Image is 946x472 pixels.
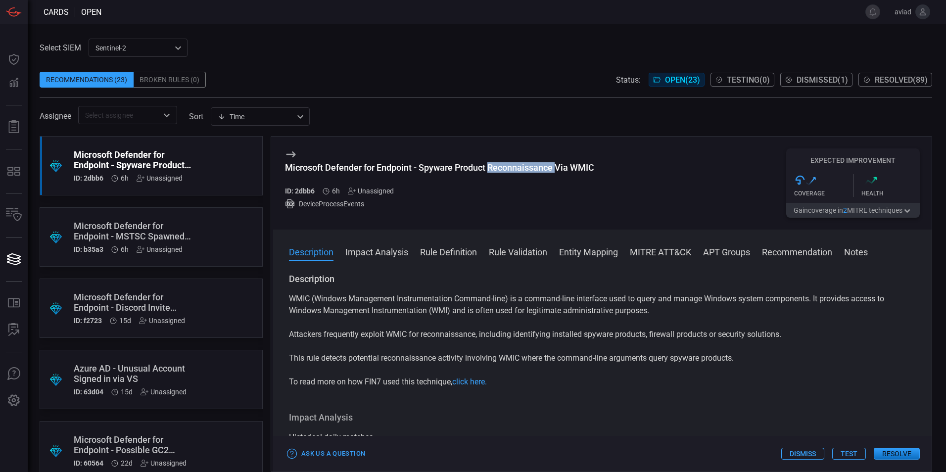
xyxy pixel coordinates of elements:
div: Unassigned [139,317,185,325]
button: Impact Analysis [345,245,408,257]
span: Assignee [40,111,71,121]
button: MITRE - Detection Posture [2,159,26,183]
div: Microsoft Defender for Endpoint - Discord Invite Opened [74,292,191,313]
button: Ask Us A Question [2,362,26,386]
button: Dismissed(1) [780,73,852,87]
div: Microsoft Defender for Endpoint - Spyware Product Reconnaissance Via WMIC [74,149,191,170]
h3: Impact Analysis [289,412,916,424]
label: sort [189,112,203,121]
div: Unassigned [348,187,394,195]
p: sentinel-2 [95,43,172,53]
div: Microsoft Defender for Endpoint - Spyware Product Reconnaissance Via WMIC [285,162,594,173]
a: click here. [452,377,487,386]
div: Broken Rules (0) [134,72,206,88]
button: Cards [2,247,26,271]
p: To read more on how FIN7 used this technique, [289,376,916,388]
div: Azure AD - Unusual Account Signed in via VS [74,363,191,384]
button: Rule Catalog [2,291,26,315]
span: Aug 11, 2025 3:44 PM [121,388,133,396]
h3: Description [289,273,916,285]
button: Reports [2,115,26,139]
h5: ID: b35a3 [74,245,103,253]
div: Health [861,190,920,197]
span: Aug 11, 2025 3:44 PM [119,317,131,325]
span: Cards [44,7,69,17]
button: Inventory [2,203,26,227]
h5: ID: 63d04 [74,388,103,396]
span: Status: [616,75,641,85]
button: Gaincoverage in2MITRE techniques [786,203,920,218]
button: Resolve [874,448,920,460]
button: APT Groups [703,245,750,257]
p: WMIC (Windows Management Instrumentation Command-line) is a command-line interface used to query ... [289,293,916,317]
span: Resolved ( 89 ) [875,75,928,85]
button: Rule Definition [420,245,477,257]
button: Entity Mapping [559,245,618,257]
h5: Expected Improvement [786,156,920,164]
div: Recommendations (23) [40,72,134,88]
div: DeviceProcessEvents [285,199,594,209]
button: Description [289,245,333,257]
button: Testing(0) [710,73,774,87]
p: Attackers frequently exploit WMIC for reconnaissance, including identifying installed spyware pro... [289,329,916,340]
h5: ID: 60564 [74,459,103,467]
button: Resolved(89) [858,73,932,87]
button: Rule Validation [489,245,547,257]
h5: ID: f2723 [74,317,102,325]
button: MITRE ATT&CK [630,245,691,257]
button: Open [160,108,174,122]
button: ALERT ANALYSIS [2,318,26,342]
span: Aug 04, 2025 1:49 PM [121,459,133,467]
div: Unassigned [137,245,183,253]
span: Testing ( 0 ) [727,75,770,85]
label: Select SIEM [40,43,81,52]
button: Dismiss [781,448,824,460]
div: Microsoft Defender for Endpoint - MSTSC Spawned by Unusual Process [74,221,191,241]
h5: ID: 2dbb6 [74,174,103,182]
span: Open ( 23 ) [665,75,700,85]
button: Dashboard [2,47,26,71]
div: Microsoft Defender for Endpoint - Possible GC2 Activity [74,434,191,455]
input: Select assignee [81,109,158,121]
div: Coverage [794,190,853,197]
button: Test [832,448,866,460]
span: Aug 26, 2025 8:43 AM [121,245,129,253]
span: Dismissed ( 1 ) [797,75,848,85]
h5: ID: 2dbb6 [285,187,315,195]
div: Historical daily matches [289,431,916,443]
div: Unassigned [137,174,183,182]
button: Recommendation [762,245,832,257]
button: Ask Us a Question [285,446,368,462]
div: Unassigned [141,388,187,396]
div: Time [218,112,294,122]
button: Open(23) [649,73,705,87]
span: 2 [843,206,847,214]
span: Aug 26, 2025 8:43 AM [121,174,129,182]
span: aviad [884,8,911,16]
div: Unassigned [141,459,187,467]
button: Preferences [2,389,26,413]
span: Aug 26, 2025 8:43 AM [332,187,340,195]
p: This rule detects potential reconnaissance activity involving WMIC where the command-line argumen... [289,352,916,364]
button: Detections [2,71,26,95]
button: Notes [844,245,868,257]
span: open [81,7,101,17]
